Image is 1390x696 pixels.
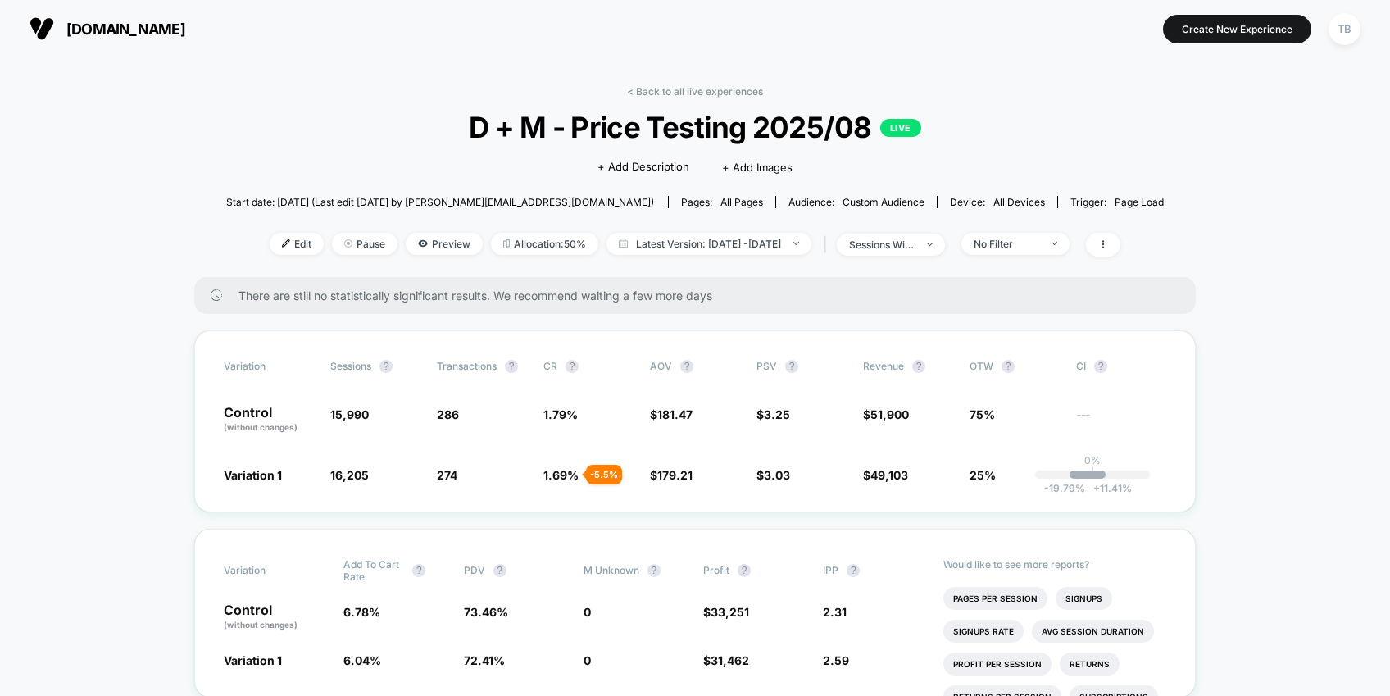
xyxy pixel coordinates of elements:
span: Add To Cart Rate [343,558,404,583]
span: $ [650,468,693,482]
p: | [1091,466,1094,479]
span: CI [1076,360,1166,373]
img: calendar [619,239,628,248]
span: 72.41 % [464,653,505,667]
button: ? [912,360,925,373]
div: Trigger: [1070,196,1164,208]
span: CR [543,360,557,372]
li: Returns [1060,653,1120,676]
span: all devices [993,196,1045,208]
span: PSV [756,360,777,372]
img: end [1052,242,1057,245]
span: 2.31 [823,605,847,619]
span: | [820,233,837,257]
button: ? [785,360,798,373]
span: Variation [224,360,314,373]
span: Latest Version: [DATE] - [DATE] [606,233,811,255]
span: $ [863,468,908,482]
span: 181.47 [657,407,693,421]
div: Audience: [788,196,924,208]
span: M Unknown [584,564,639,576]
span: + [1093,482,1100,494]
span: all pages [720,196,763,208]
span: 179.21 [657,468,693,482]
span: [DOMAIN_NAME] [66,20,185,38]
span: 6.78 % [343,605,380,619]
span: There are still no statistically significant results. We recommend waiting a few more days [238,289,1163,303]
img: edit [282,239,290,248]
p: Control [224,406,314,434]
span: (without changes) [224,620,298,630]
li: Profit Per Session [943,653,1052,676]
p: 0% [1084,454,1101,466]
li: Avg Session Duration [1032,620,1154,643]
span: $ [863,407,909,421]
button: ? [738,564,751,577]
span: 49,103 [870,468,908,482]
div: TB [1329,13,1360,45]
span: $ [703,653,749,667]
span: (without changes) [224,422,298,432]
span: 1.69 % [543,468,579,482]
span: $ [650,407,693,421]
span: Variation [224,558,314,583]
span: + Add Images [722,161,793,174]
span: Edit [270,233,324,255]
p: LIVE [880,119,921,137]
span: Start date: [DATE] (Last edit [DATE] by [PERSON_NAME][EMAIL_ADDRESS][DOMAIN_NAME]) [226,196,654,208]
span: --- [1076,410,1166,434]
span: 31,462 [711,653,749,667]
span: 33,251 [711,605,749,619]
button: ? [647,564,661,577]
span: 286 [437,407,459,421]
span: Custom Audience [843,196,924,208]
span: 1.79 % [543,407,578,421]
span: Profit [703,564,729,576]
img: rebalance [503,239,510,248]
img: end [793,242,799,245]
img: end [344,239,352,248]
span: Device: [937,196,1057,208]
span: Preview [406,233,483,255]
span: Variation 1 [224,468,282,482]
span: AOV [650,360,672,372]
img: end [927,243,933,246]
span: PDV [464,564,485,576]
span: 73.46 % [464,605,508,619]
span: Sessions [330,360,371,372]
span: 0 [584,605,591,619]
span: -19.79 % [1044,482,1085,494]
span: $ [756,468,790,482]
button: ? [680,360,693,373]
span: 51,900 [870,407,909,421]
span: OTW [970,360,1060,373]
span: 0 [584,653,591,667]
button: ? [1094,360,1107,373]
button: ? [379,360,393,373]
div: - 5.5 % [586,465,622,484]
button: ? [847,564,860,577]
button: ? [505,360,518,373]
span: Transactions [437,360,497,372]
span: Variation 1 [224,653,282,667]
span: Page Load [1115,196,1164,208]
div: No Filter [974,238,1039,250]
span: + Add Description [597,159,689,175]
span: 25% [970,468,996,482]
span: 274 [437,468,457,482]
li: Signups Rate [943,620,1024,643]
span: $ [703,605,749,619]
p: Control [224,603,327,631]
button: [DOMAIN_NAME] [25,16,190,42]
span: Allocation: 50% [491,233,598,255]
span: 11.41 % [1085,482,1132,494]
span: Revenue [863,360,904,372]
span: 2.59 [823,653,849,667]
img: Visually logo [30,16,54,41]
span: IPP [823,564,838,576]
span: 3.03 [764,468,790,482]
button: ? [566,360,579,373]
div: sessions with impression [849,239,915,251]
a: < Back to all live experiences [627,85,763,98]
span: 16,205 [330,468,369,482]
